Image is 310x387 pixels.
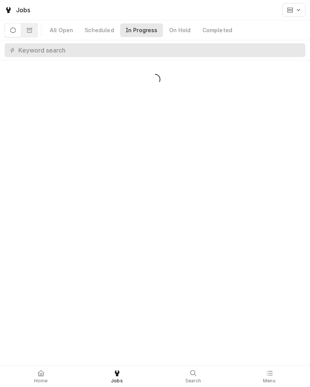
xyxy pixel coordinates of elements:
div: In Progress [126,26,158,34]
span: Loading... [150,71,160,87]
input: Keyword search [18,43,302,57]
span: Search [185,378,201,384]
div: All Open [50,26,73,34]
a: Jobs [79,367,155,385]
div: Completed [202,26,232,34]
div: Scheduled [85,26,114,34]
span: Home [34,378,48,384]
a: Home [3,367,78,385]
a: Menu [232,367,307,385]
span: Jobs [111,378,123,384]
span: Menu [263,378,276,384]
a: Search [155,367,231,385]
div: On Hold [169,26,191,34]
